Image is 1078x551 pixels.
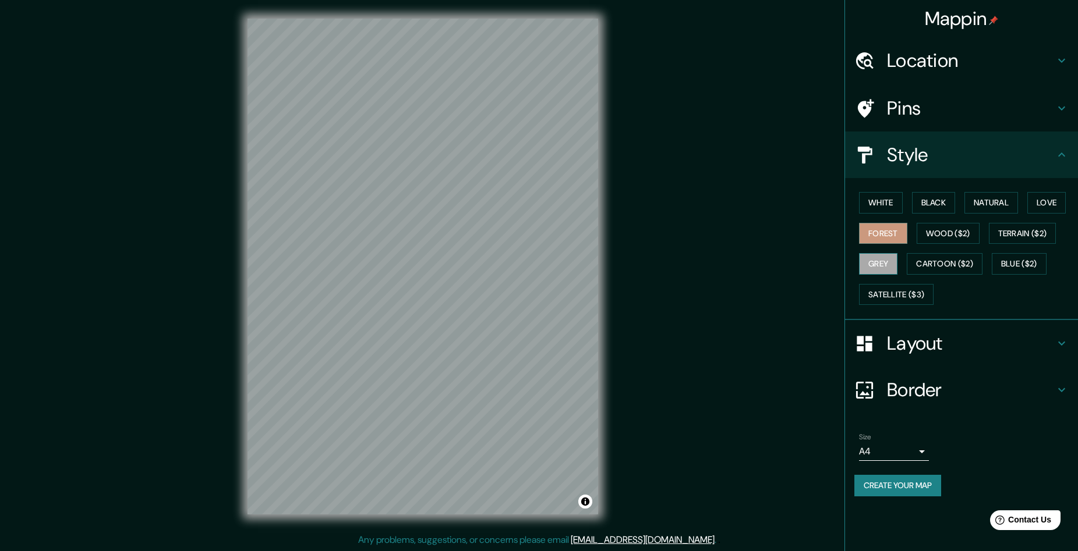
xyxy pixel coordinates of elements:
div: Border [845,367,1078,413]
div: Location [845,37,1078,84]
h4: Pins [887,97,1055,120]
a: [EMAIL_ADDRESS][DOMAIN_NAME] [571,534,715,546]
h4: Layout [887,332,1055,355]
button: Love [1027,192,1066,214]
p: Any problems, suggestions, or concerns please email . [358,533,716,547]
div: Style [845,131,1078,178]
label: Size [859,432,871,442]
button: Toggle attribution [578,495,592,509]
div: . [716,533,718,547]
button: Forest [859,223,907,244]
div: A4 [859,442,929,461]
button: Black [912,192,956,214]
h4: Border [887,378,1055,401]
iframe: Help widget launcher [974,506,1065,538]
div: Pins [845,85,1078,131]
button: Grey [859,253,897,275]
div: Layout [845,320,1078,367]
button: White [859,192,903,214]
button: Cartoon ($2) [907,253,982,275]
div: . [718,533,720,547]
button: Satellite ($3) [859,284,934,305]
h4: Mappin [925,7,999,30]
h4: Style [887,143,1055,166]
button: Terrain ($2) [989,223,1056,244]
button: Blue ($2) [992,253,1047,275]
button: Natural [964,192,1018,214]
h4: Location [887,49,1055,72]
button: Wood ($2) [917,223,980,244]
canvas: Map [248,19,598,514]
img: pin-icon.png [989,16,998,25]
button: Create your map [854,475,941,496]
